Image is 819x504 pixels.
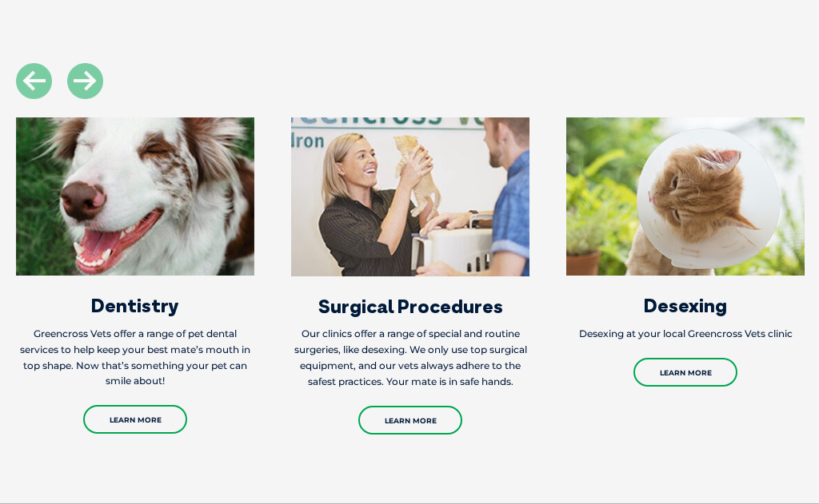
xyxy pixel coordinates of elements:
p: Greencross Vets offer a range of pet dental services to help keep your best mate’s mouth in top s... [16,326,254,390]
h3: Desexing [566,296,805,315]
a: Learn More [83,405,187,434]
p: Our clinics offer a range of special and routine surgeries, like desexing. We only use top surgic... [291,326,529,390]
a: Learn More [358,406,462,435]
h3: Surgical Procedures [291,296,529,315]
p: Desexing at your local Greencross Vets clinic [566,326,805,342]
a: Learn More [633,358,737,387]
h3: Dentistry [16,296,254,315]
